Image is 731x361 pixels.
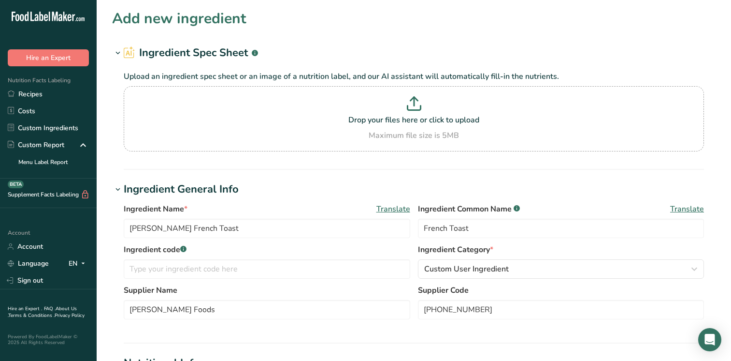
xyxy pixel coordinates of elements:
input: Type your ingredient name here [124,219,410,238]
span: Translate [670,203,704,215]
div: BETA [8,180,24,188]
div: Custom Report [8,140,64,150]
a: Language [8,255,49,272]
a: Hire an Expert . [8,305,42,312]
span: Ingredient Name [124,203,187,215]
button: Custom User Ingredient [418,259,704,279]
a: FAQ . [44,305,56,312]
div: Maximum file size is 5MB [126,130,702,141]
span: Translate [376,203,410,215]
label: Supplier Code [418,285,704,296]
a: About Us . [8,305,77,319]
p: Drop your files here or click to upload [126,114,702,126]
h1: Add new ingredient [112,8,246,30]
button: Hire an Expert [8,49,89,66]
div: Open Intercom Messenger [698,328,721,351]
a: Privacy Policy [55,312,85,319]
input: Type your supplier name here [124,300,410,319]
span: Custom User Ingredient [424,263,509,275]
p: Upload an ingredient spec sheet or an image of a nutrition label, and our AI assistant will autom... [124,71,704,82]
label: Ingredient code [124,244,410,256]
div: EN [69,258,89,270]
a: Terms & Conditions . [8,312,55,319]
input: Type your supplier code here [418,300,704,319]
div: Ingredient General Info [124,181,239,197]
div: Powered By FoodLabelMaker © 2025 All Rights Reserved [8,334,89,346]
input: Type an alternate ingredient name if you have [418,219,704,238]
label: Supplier Name [124,285,410,296]
input: Type your ingredient code here [124,259,410,279]
span: Ingredient Common Name [418,203,520,215]
label: Ingredient Category [418,244,704,256]
h2: Ingredient Spec Sheet [124,45,258,61]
